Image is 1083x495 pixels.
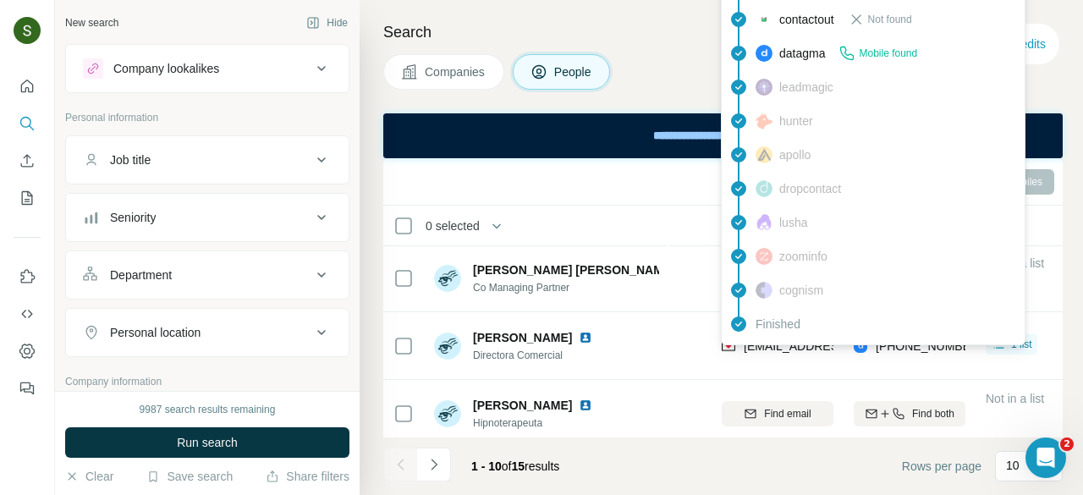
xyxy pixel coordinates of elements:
img: Avatar [434,265,461,292]
span: cognism [779,282,823,299]
button: Navigate to next page [417,448,451,481]
button: Enrich CSV [14,146,41,176]
span: contactout [779,11,834,28]
img: provider datagma logo [756,45,772,62]
span: Co Managing Partner [473,280,659,295]
button: Save search [146,468,233,485]
span: datagma [779,45,825,62]
div: 9987 search results remaining [140,402,276,417]
img: provider contactout logo [756,15,772,24]
span: Directora Comercial [473,348,599,363]
div: New search [65,15,118,30]
iframe: Banner [383,113,1063,158]
span: 15 [512,459,525,473]
span: [PERSON_NAME] [PERSON_NAME] [473,261,675,278]
span: Hipnoterapeuta [473,415,599,431]
button: Use Surfe on LinkedIn [14,261,41,292]
img: LinkedIn logo [579,399,592,412]
span: lusha [779,214,807,231]
img: provider zoominfo logo [756,248,772,265]
span: apollo [779,146,811,163]
span: [PHONE_NUMBER] [876,339,982,353]
img: provider leadmagic logo [756,79,772,96]
button: Quick start [14,71,41,102]
span: Mobile found [859,46,917,61]
span: of [502,459,512,473]
button: Clear [65,468,113,485]
img: provider dropcontact logo [756,180,772,197]
button: Find both [854,401,965,426]
img: LinkedIn logo [579,331,592,344]
button: Seniority [66,197,349,238]
button: Run search [65,427,349,458]
div: Company lookalikes [113,60,219,77]
img: Avatar [14,17,41,44]
img: Avatar [434,333,461,360]
button: My lists [14,183,41,213]
span: Run search [177,434,238,451]
button: Find email [722,401,833,426]
button: Personal location [66,312,349,353]
iframe: Intercom live chat [1025,437,1066,478]
span: leadmagic [779,79,833,96]
p: 10 [1006,457,1020,474]
div: Personal location [110,324,201,341]
span: Not in a list [986,392,1044,405]
div: Seniority [110,209,156,226]
span: [PERSON_NAME] [473,329,572,346]
span: Rows per page [902,458,981,475]
button: Feedback [14,373,41,404]
p: Company information [65,374,349,389]
img: provider cognism logo [756,282,772,299]
div: Job title [110,151,151,168]
img: provider hunter logo [756,113,772,129]
img: Avatar [434,400,461,427]
span: [EMAIL_ADDRESS][DOMAIN_NAME] [744,339,944,353]
span: dropcontact [779,180,841,197]
h4: Search [383,20,1063,44]
img: provider lusha logo [756,214,772,231]
span: People [554,63,593,80]
span: 1 - 10 [471,459,502,473]
span: Companies [425,63,487,80]
img: provider apollo logo [756,146,772,163]
span: results [471,459,559,473]
button: Use Surfe API [14,299,41,329]
button: Search [14,108,41,139]
button: Hide [294,10,360,36]
span: 1 list [1011,337,1032,352]
button: Share filters [266,468,349,485]
p: Personal information [65,110,349,125]
span: Not found [868,12,912,27]
span: 0 selected [426,217,480,234]
span: zoominfo [779,248,827,265]
span: Find both [912,406,954,421]
span: Finished [756,316,800,333]
span: hunter [779,113,813,129]
img: provider findymail logo [722,338,735,355]
div: Department [110,267,172,283]
button: Job title [66,140,349,180]
button: Dashboard [14,336,41,366]
span: 2 [1060,437,1074,451]
button: Company lookalikes [66,48,349,89]
span: [PERSON_NAME] [473,397,572,414]
button: Department [66,255,349,295]
span: Find email [764,406,811,421]
img: provider datagma logo [854,338,867,355]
